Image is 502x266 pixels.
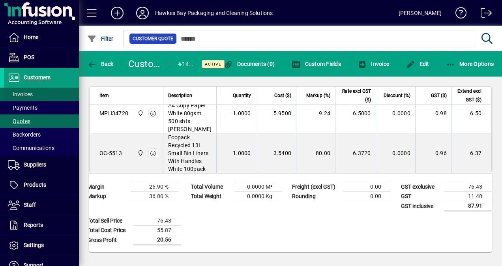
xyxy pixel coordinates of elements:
[233,109,251,117] span: 1.0000
[457,87,481,104] span: Extend excl GST ($)
[24,182,46,188] span: Products
[131,192,178,201] td: 36.80 %
[397,201,444,211] td: GST inclusive
[105,6,130,20] button: Add
[444,57,496,71] button: More Options
[133,226,181,235] td: 55.87
[4,28,79,47] a: Home
[306,91,330,100] span: Markup (%)
[451,94,491,133] td: 6.50
[87,61,114,67] span: Back
[4,101,79,114] a: Payments
[135,149,144,157] span: Central
[8,91,33,97] span: Invoices
[205,62,221,67] span: Active
[133,216,181,226] td: 76.43
[24,202,36,208] span: Staff
[296,94,335,133] td: 9.24
[8,145,54,151] span: Communications
[4,236,79,255] a: Settings
[130,6,155,20] button: Profile
[406,61,429,67] span: Edit
[4,48,79,67] a: POS
[133,235,181,245] td: 20.56
[4,195,79,215] a: Staff
[340,109,371,117] div: 6.5000
[4,141,79,155] a: Communications
[384,91,410,100] span: Discount (%)
[376,94,415,133] td: 0.0000
[475,2,492,27] a: Logout
[356,57,391,71] button: Invoice
[83,216,133,226] td: Total Sell Price
[451,133,491,173] td: 6.37
[446,61,494,67] span: More Options
[415,94,451,133] td: 0.98
[288,192,343,201] td: Rounding
[168,94,212,133] span: [PERSON_NAME] A4 Copy Paper White 80gsm 500 shts [PERSON_NAME]
[133,35,173,43] span: Customer Quote
[83,192,131,201] td: Markup
[4,114,79,128] a: Quotes
[85,32,116,46] button: Filter
[128,58,162,70] div: Customer Quote
[99,149,122,157] div: OC-5513
[289,57,343,71] button: Custom Fields
[233,149,251,157] span: 1.0000
[340,149,371,157] div: 6.3720
[296,133,335,173] td: 80.00
[8,118,30,124] span: Quotes
[87,36,114,42] span: Filter
[8,105,37,111] span: Payments
[178,58,193,71] div: #1438
[343,182,391,192] td: 0.00
[256,94,296,133] td: 5.9500
[233,91,251,100] span: Quantity
[221,57,277,71] button: Documents (0)
[431,91,447,100] span: GST ($)
[234,192,282,201] td: 0.0000 Kg
[358,61,389,67] span: Invoice
[4,88,79,101] a: Invoices
[343,192,391,201] td: 0.00
[444,182,492,192] td: 76.43
[135,109,144,118] span: Central
[444,201,492,211] td: 87.91
[187,182,234,192] td: Total Volume
[168,91,192,100] span: Description
[415,133,451,173] td: 0.96
[397,192,444,201] td: GST
[131,182,178,192] td: 26.90 %
[274,91,291,100] span: Cost ($)
[155,7,273,19] div: Hawkes Bay Packaging and Cleaning Solutions
[404,57,431,71] button: Edit
[234,182,282,192] td: 0.0000 M³
[99,109,128,117] div: MPH34720
[85,57,116,71] button: Back
[4,175,79,195] a: Products
[223,61,275,67] span: Documents (0)
[376,133,415,173] td: 0.0000
[24,242,44,248] span: Settings
[399,7,442,19] div: [PERSON_NAME]
[4,128,79,141] a: Backorders
[340,87,371,104] span: Rate excl GST ($)
[8,131,41,138] span: Backorders
[444,192,492,201] td: 11.48
[4,155,79,175] a: Suppliers
[24,54,34,60] span: POS
[83,235,133,245] td: Gross Profit
[24,161,46,168] span: Suppliers
[291,61,341,67] span: Custom Fields
[24,34,38,40] span: Home
[288,182,343,192] td: Freight (excl GST)
[4,215,79,235] a: Reports
[99,91,109,100] span: Item
[24,74,51,81] span: Customers
[24,222,43,228] span: Reports
[397,182,444,192] td: GST exclusive
[450,2,467,27] a: Knowledge Base
[79,57,122,71] app-page-header-button: Back
[168,133,212,173] span: Ecopack Recycled 13L Small Bin Liners With Handles White 100pack
[187,192,234,201] td: Total Weight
